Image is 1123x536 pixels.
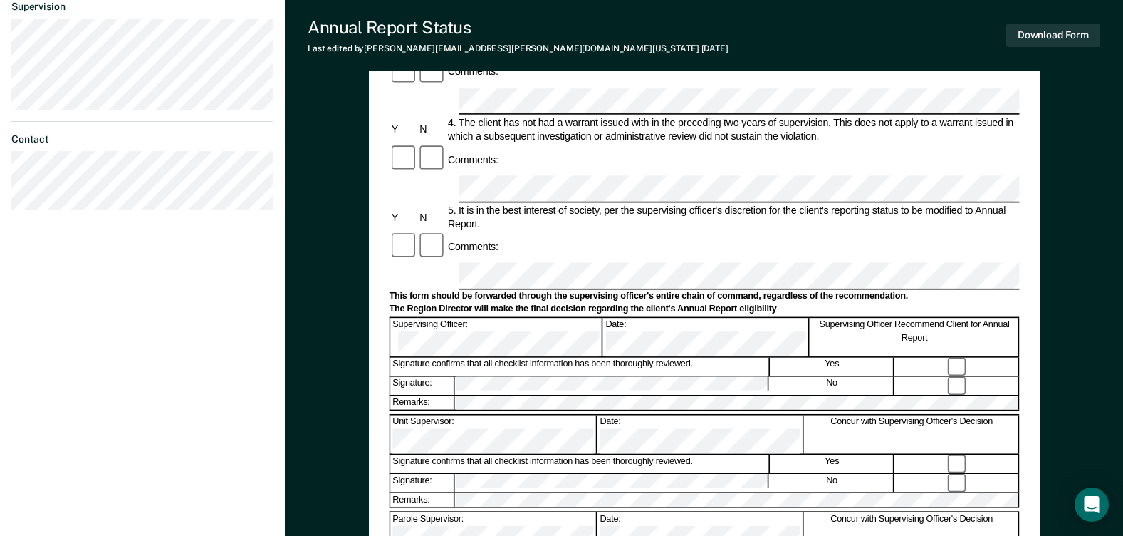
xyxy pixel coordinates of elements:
[771,358,894,376] div: Yes
[770,474,894,492] div: No
[11,133,273,145] dt: Contact
[390,415,597,453] div: Unit Supervisor:
[389,210,417,224] div: Y
[390,358,769,376] div: Signature confirms that all checklist information has been thoroughly reviewed.
[417,123,446,136] div: N
[701,43,728,53] span: [DATE]
[446,116,1020,143] div: 4. The client has not had a warrant issued with in the preceding two years of supervision. This d...
[603,318,810,356] div: Date:
[390,455,769,473] div: Signature confirms that all checklist information has been thoroughly reviewed.
[446,240,501,254] div: Comments:
[389,291,1019,302] div: This form should be forwarded through the supervising officer's entire chain of command, regardle...
[446,65,501,78] div: Comments:
[1075,488,1109,522] div: Open Intercom Messenger
[389,123,417,136] div: Y
[770,376,894,394] div: No
[11,1,273,13] dt: Supervision
[308,43,728,53] div: Last edited by [PERSON_NAME][EMAIL_ADDRESS][PERSON_NAME][DOMAIN_NAME][US_STATE]
[805,415,1019,453] div: Concur with Supervising Officer's Decision
[308,17,728,38] div: Annual Report Status
[390,493,455,507] div: Remarks:
[390,474,454,492] div: Signature:
[597,415,804,453] div: Date:
[417,210,446,224] div: N
[389,304,1019,315] div: The Region Director will make the final decision regarding the client's Annual Report eligibility
[771,455,894,473] div: Yes
[446,203,1020,230] div: 5. It is in the best interest of society, per the supervising officer's discretion for the client...
[446,153,501,166] div: Comments:
[810,318,1019,356] div: Supervising Officer Recommend Client for Annual Report
[390,318,602,356] div: Supervising Officer:
[1006,24,1100,47] button: Download Form
[390,396,455,410] div: Remarks:
[390,376,454,394] div: Signature:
